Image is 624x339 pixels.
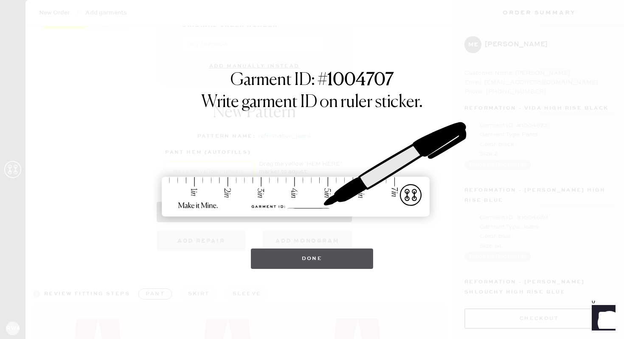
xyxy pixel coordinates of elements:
[230,70,394,92] h1: Garment ID: #
[201,92,423,113] h1: Write garment ID on ruler sticker.
[251,249,374,269] button: Done
[327,72,394,89] strong: 1004707
[584,301,620,337] iframe: Front Chat
[153,100,471,240] img: ruler-sticker-sharpie.svg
